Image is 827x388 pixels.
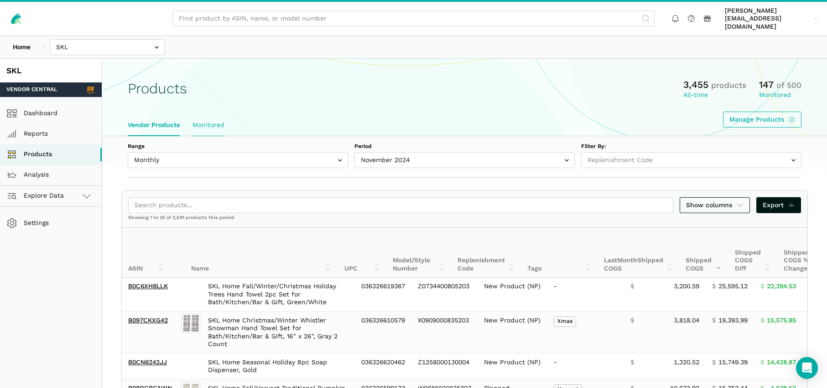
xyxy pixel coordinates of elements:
[796,357,818,379] div: Open Intercom Messenger
[630,317,634,325] span: $
[355,311,411,353] td: 036326610579
[630,358,634,367] span: $
[760,317,764,325] span: $
[674,358,699,367] span: 1,320.52
[411,278,478,311] td: Z0734400805203
[128,152,348,168] input: Monthly
[759,79,774,90] span: 147
[521,228,598,277] th: Tags: activate to sort column ascending
[683,79,708,90] span: 3,455
[411,311,478,353] td: X0909000835203
[354,143,575,151] label: Period
[50,39,165,55] input: SKL
[128,358,167,366] a: B0CN6242JJ
[718,317,748,325] span: 19,393.99
[756,197,801,213] a: Export
[128,81,187,97] h1: Products
[630,282,634,291] span: $
[760,282,764,291] span: $
[181,314,200,333] img: SKL Home Christmas/Winter Whistler Snowman Hand Towel Set for Bath/Kitchen/Bar & Gift, 16
[712,282,716,291] span: $
[202,353,355,379] td: SKL Home Seasonal Holiday 8pc Soap Dispenser, Gold
[767,317,796,325] span: 15,575.95
[581,143,801,151] label: Filter By:
[686,200,744,210] span: Show columns
[338,228,387,277] th: UPC: activate to sort column ascending
[172,10,655,26] input: Find product by ASIN, name, or model number
[478,278,547,311] td: New Product (NP)
[712,358,716,367] span: $
[680,197,750,213] a: Show columns
[128,197,673,213] input: Search products...
[728,228,777,277] th: Shipped COGS Diff: activate to sort column ascending
[122,228,171,277] th: ASIN: activate to sort column ascending
[202,311,355,353] td: SKL Home Christmas/Winter Whistler Snowman Hand Towel Set for Bath/Kitchen/Bar & Gift, 16" x 26",...
[767,358,796,367] span: 14,428.87
[386,228,451,277] th: Model/Style Number: activate to sort column ascending
[674,317,699,325] span: 3,818.04
[712,317,716,325] span: $
[683,91,746,99] div: All-time
[128,282,168,290] a: B0C6XH8LLK
[10,190,64,201] span: Explore Data
[451,228,521,277] th: Replenishment Code: activate to sort column ascending
[760,358,764,367] span: $
[718,358,748,367] span: 15,749.39
[763,200,795,210] span: Export
[6,39,37,55] a: Home
[411,353,478,379] td: Z1258000130004
[767,282,796,291] span: 22,394.53
[617,256,637,264] span: Month
[185,228,338,277] th: Name: activate to sort column ascending
[128,143,348,151] label: Range
[186,115,231,136] a: Monitored
[478,353,547,379] td: New Product (NP)
[674,282,699,291] span: 3,200.59
[723,112,802,128] a: Manage Products
[777,228,826,277] th: Shipped COGS % Change: activate to sort column ascending
[6,86,57,94] span: Vendor Central
[581,152,801,168] input: Replenishment Code
[776,81,801,90] span: of 500
[725,7,811,31] span: [PERSON_NAME][EMAIL_ADDRESS][DOMAIN_NAME]
[759,91,801,99] div: Monitored
[128,317,168,324] a: B097CKXG42
[718,282,748,291] span: 25,595.12
[547,278,624,311] td: -
[122,214,807,227] div: Showing 1 to 25 of 2,891 products this period
[679,228,728,277] th: Shipped COGS: activate to sort column ascending
[6,65,95,77] div: SKL
[355,278,411,311] td: 036326619367
[722,5,821,32] a: [PERSON_NAME][EMAIL_ADDRESS][DOMAIN_NAME]
[547,353,624,379] td: -
[711,81,746,90] span: products
[354,152,575,168] input: November 2024
[121,115,186,136] a: Vendor Products
[598,228,679,277] th: Last Shipped COGS: activate to sort column ascending
[554,317,576,327] span: Xmas
[202,278,355,311] td: SKL Home Fall/Winter/Christmas Holiday Trees Hand Towel 2pc Set for Bath/Kitchen/Bar & Gift, Gree...
[355,353,411,379] td: 036326620462
[478,311,547,353] td: New Product (NP)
